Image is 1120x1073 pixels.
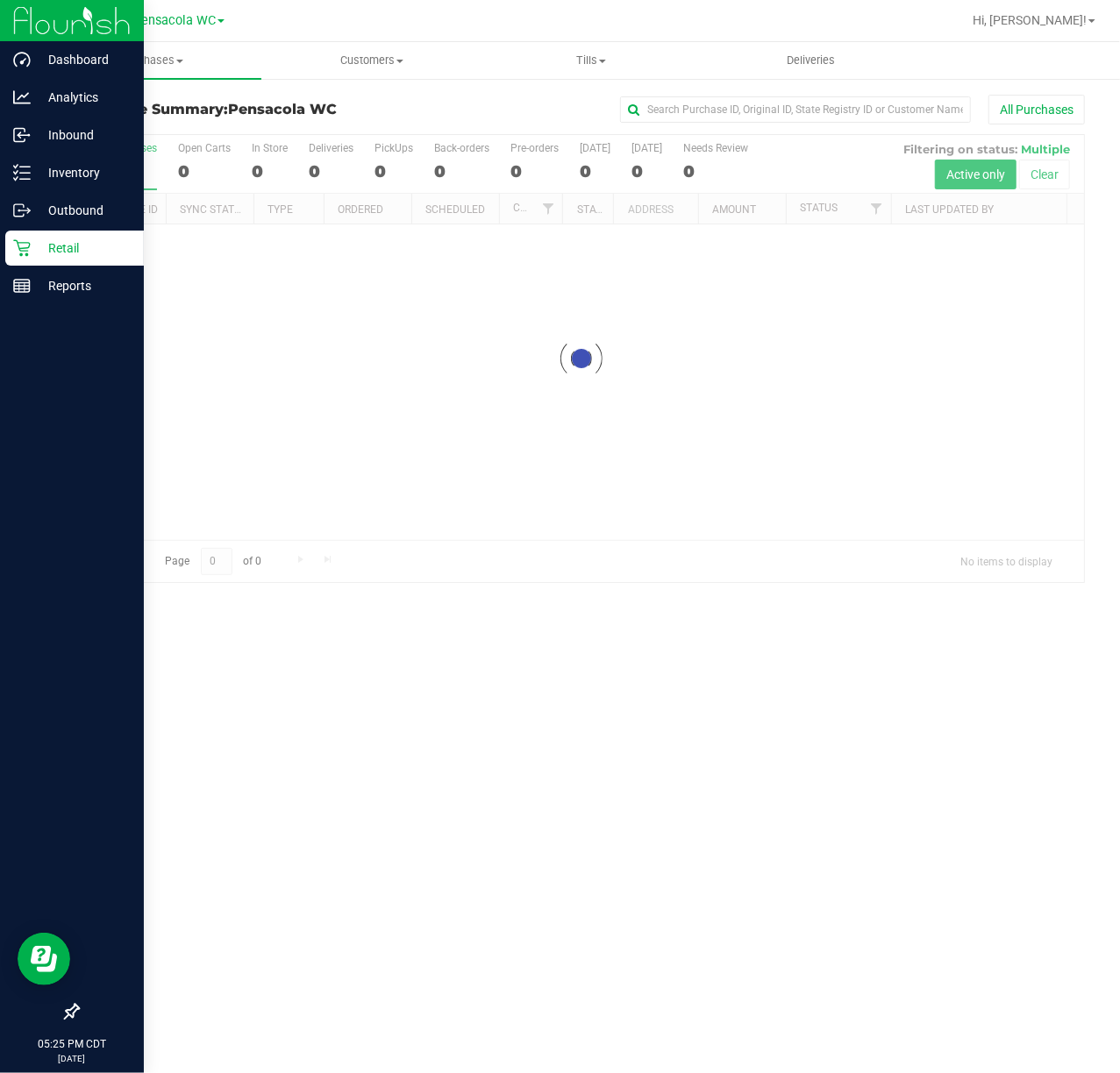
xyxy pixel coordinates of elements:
input: Search Purchase ID, Original ID, State Registry ID or Customer Name... [620,96,971,123]
p: Inbound [31,124,136,146]
inline-svg: Analytics [13,89,31,106]
span: Deliveries [763,53,859,68]
inline-svg: Outbound [13,202,31,219]
a: Purchases [42,42,261,79]
p: Outbound [31,200,136,221]
span: Hi, [PERSON_NAME]! [973,13,1087,27]
span: Pensacola WC [228,101,337,117]
span: Tills [482,53,700,68]
h3: Purchase Summary: [77,102,413,117]
inline-svg: Retail [13,239,31,257]
span: Pensacola WC [133,13,216,28]
p: 05:25 PM CDT [8,1036,136,1052]
button: All Purchases [988,95,1085,124]
p: [DATE] [8,1052,136,1065]
p: Dashboard [31,49,136,70]
span: Customers [262,53,480,68]
inline-svg: Inbound [13,126,31,144]
span: Purchases [42,53,261,68]
a: Tills [482,42,701,79]
a: Customers [261,42,481,79]
p: Inventory [31,162,136,183]
inline-svg: Reports [13,277,31,295]
p: Reports [31,275,136,296]
a: Deliveries [701,42,920,79]
iframe: Resource center [18,933,70,985]
inline-svg: Inventory [13,164,31,181]
inline-svg: Dashboard [13,51,31,68]
p: Analytics [31,87,136,108]
p: Retail [31,238,136,259]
